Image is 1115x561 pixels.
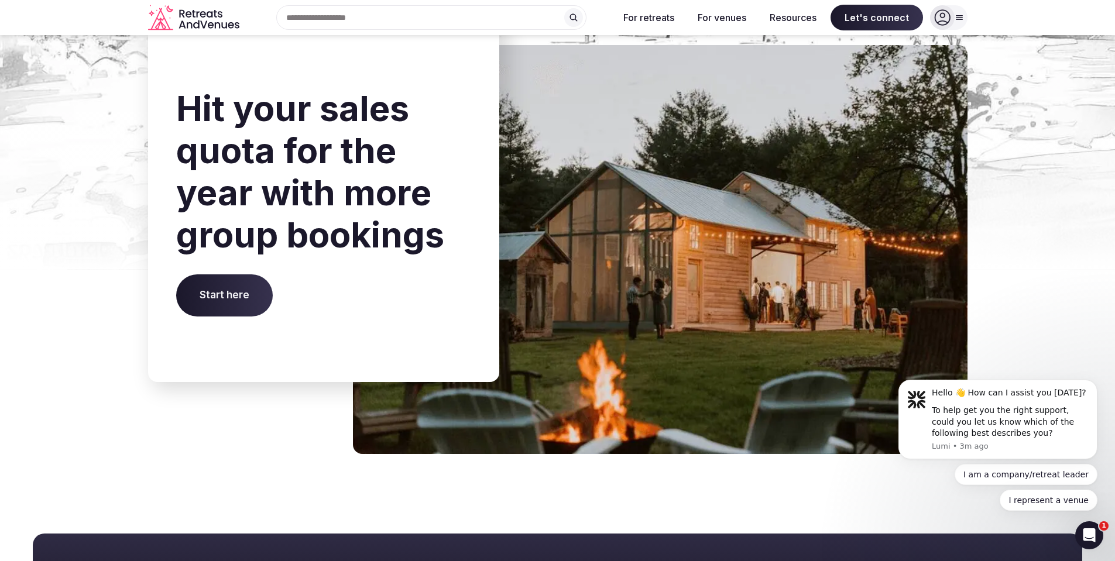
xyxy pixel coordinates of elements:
svg: Retreats and Venues company logo [148,5,242,31]
a: Visit the homepage [148,5,242,31]
img: Floating farmhouse retreatspace [353,45,968,454]
button: Resources [760,5,826,30]
iframe: Intercom notifications message [881,315,1115,529]
iframe: Intercom live chat [1075,521,1103,549]
a: Start here [176,289,273,301]
h2: Hit your sales quota for the year with more group bookings [176,87,471,256]
button: For venues [688,5,756,30]
button: For retreats [614,5,684,30]
span: Let's connect [831,5,923,30]
span: Start here [176,274,273,316]
span: 1 [1099,521,1109,531]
